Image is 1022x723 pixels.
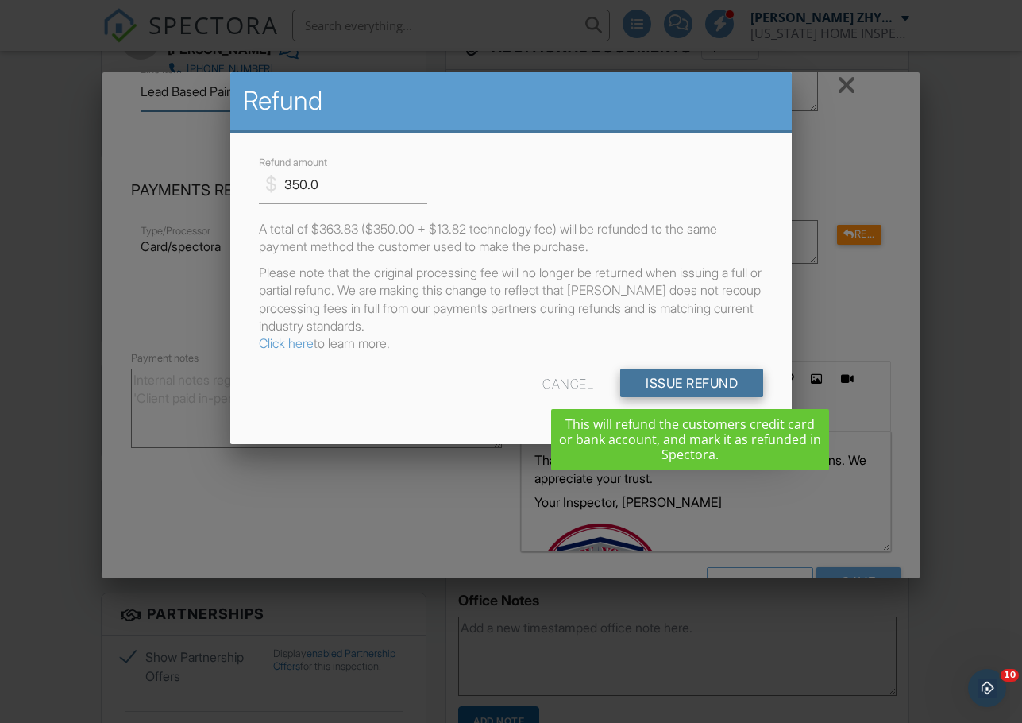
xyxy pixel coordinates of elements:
[259,220,764,256] p: A total of $363.83 ($350.00 + $13.82 technology fee) will be refunded to the same payment method ...
[1001,669,1019,682] span: 10
[542,369,593,397] div: Cancel
[243,85,780,117] h2: Refund
[259,264,764,353] p: Please note that the original processing fee will no longer be returned when issuing a full or pa...
[259,335,314,351] a: Click here
[968,669,1006,707] iframe: Intercom live chat
[265,171,277,198] div: $
[259,156,327,170] label: Refund amount
[620,369,763,397] input: Issue Refund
